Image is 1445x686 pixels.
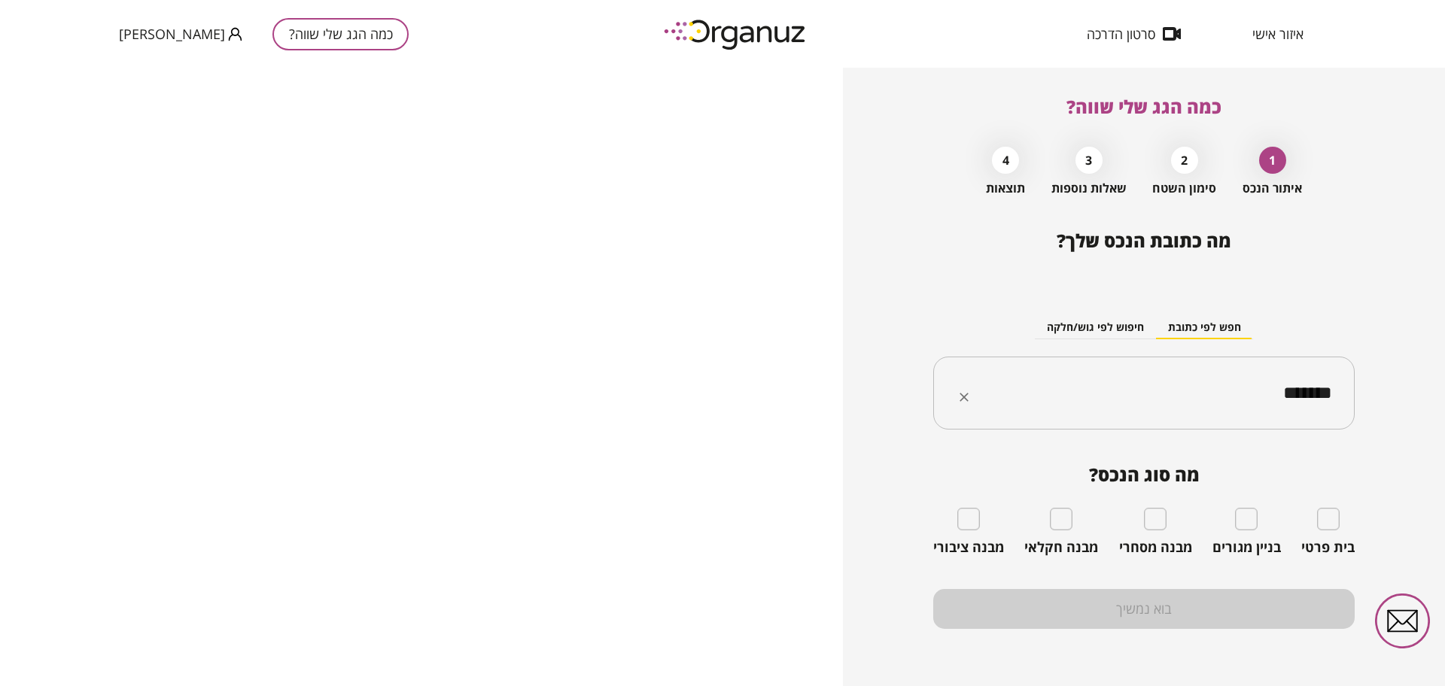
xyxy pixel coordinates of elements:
span: איזור אישי [1252,26,1304,41]
button: חיפוש לפי גוש/חלקה [1035,317,1156,339]
button: כמה הגג שלי שווה? [272,18,409,50]
span: סרטון הדרכה [1087,26,1155,41]
div: 2 [1171,147,1198,174]
div: 4 [992,147,1019,174]
img: logo [653,14,819,55]
span: איתור הנכס [1243,181,1302,196]
span: מבנה ציבורי [933,539,1004,556]
button: איזור אישי [1230,26,1326,41]
span: מה סוג הנכס? [933,464,1355,485]
div: 3 [1075,147,1103,174]
span: כמה הגג שלי שווה? [1066,94,1221,119]
span: שאלות נוספות [1051,181,1127,196]
span: תוצאות [986,181,1025,196]
span: מה כתובת הנכס שלך? [1057,228,1231,253]
span: בית פרטי [1301,539,1355,556]
span: מבנה חקלאי [1024,539,1098,556]
span: סימון השטח [1152,181,1216,196]
span: מבנה מסחרי [1119,539,1192,556]
button: Clear [954,387,975,408]
div: 1 [1259,147,1286,174]
span: בניין מגורים [1212,539,1281,556]
span: [PERSON_NAME] [119,26,225,41]
button: [PERSON_NAME] [119,25,242,44]
button: חפש לפי כתובת [1156,317,1253,339]
button: סרטון הדרכה [1064,26,1203,41]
